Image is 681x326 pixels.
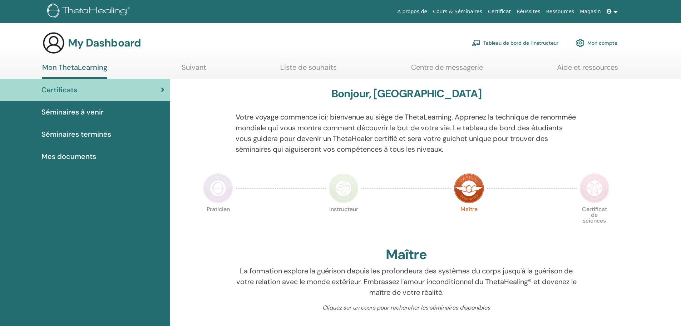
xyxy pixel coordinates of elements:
[236,112,577,155] p: Votre voyage commence ici; bienvenue au siège de ThetaLearning. Apprenez la technique de renommée...
[42,31,65,54] img: generic-user-icon.jpg
[236,303,577,312] p: Cliquez sur un cours pour rechercher les séminaires disponibles
[42,63,107,79] a: Mon ThetaLearning
[485,5,514,18] a: Certificat
[411,63,483,77] a: Centre de messagerie
[331,87,482,100] h3: Bonjour, [GEOGRAPHIC_DATA]
[41,129,111,140] span: Séminaires terminés
[557,63,618,77] a: Aide et ressources
[329,206,359,237] p: Instructeur
[236,266,577,298] p: La formation explore la guérison depuis les profondeurs des systèmes du corps jusqu'à la guérison...
[386,247,427,263] h2: Maître
[182,63,206,77] a: Suivant
[41,151,96,162] span: Mes documents
[472,35,558,51] a: Tableau de bord de l'instructeur
[454,173,484,203] img: Master
[203,206,233,237] p: Praticien
[579,173,610,203] img: Certificate of Science
[454,206,484,237] p: Maître
[41,107,104,117] span: Séminaires à venir
[41,84,77,95] span: Certificats
[395,5,430,18] a: À propos de
[68,37,141,49] h3: My Dashboard
[280,63,337,77] a: Liste de souhaits
[472,40,480,46] img: chalkboard-teacher.svg
[203,173,233,203] img: Practitioner
[514,5,543,18] a: Réussites
[576,35,617,51] a: Mon compte
[543,5,577,18] a: Ressources
[576,37,584,49] img: cog.svg
[579,206,610,237] p: Certificat de sciences
[47,4,133,20] img: logo.png
[430,5,485,18] a: Cours & Séminaires
[329,173,359,203] img: Instructor
[577,5,603,18] a: Magasin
